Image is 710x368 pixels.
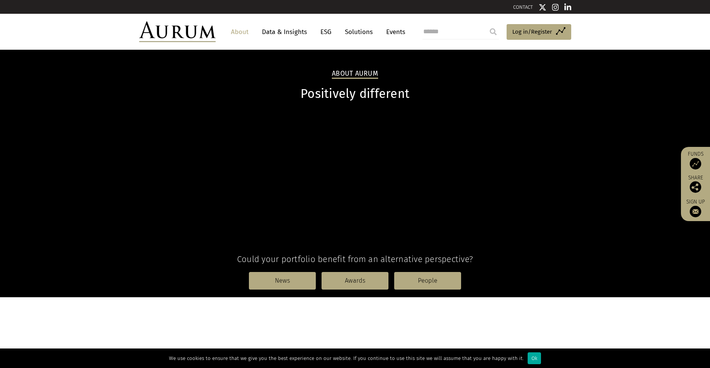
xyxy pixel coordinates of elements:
img: Sign up to our newsletter [690,206,701,217]
a: Log in/Register [507,24,571,40]
span: Log in/Register [512,27,552,36]
a: Events [382,25,405,39]
h4: Could your portfolio benefit from an alternative perspective? [139,254,571,264]
img: Aurum [139,21,216,42]
img: Twitter icon [539,3,546,11]
h2: About Aurum [332,70,378,79]
div: Share [685,175,706,193]
a: News [249,272,316,290]
img: Share this post [690,181,701,193]
a: Solutions [341,25,377,39]
a: People [394,272,461,290]
div: Ok [528,352,541,364]
a: ESG [317,25,335,39]
img: Linkedin icon [564,3,571,11]
a: Data & Insights [258,25,311,39]
h1: Positively different [139,86,571,101]
a: CONTACT [513,4,533,10]
img: Access Funds [690,158,701,169]
img: Instagram icon [552,3,559,11]
a: About [227,25,252,39]
a: Funds [685,151,706,169]
a: Awards [322,272,388,290]
a: Sign up [685,199,706,217]
input: Submit [486,24,501,39]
